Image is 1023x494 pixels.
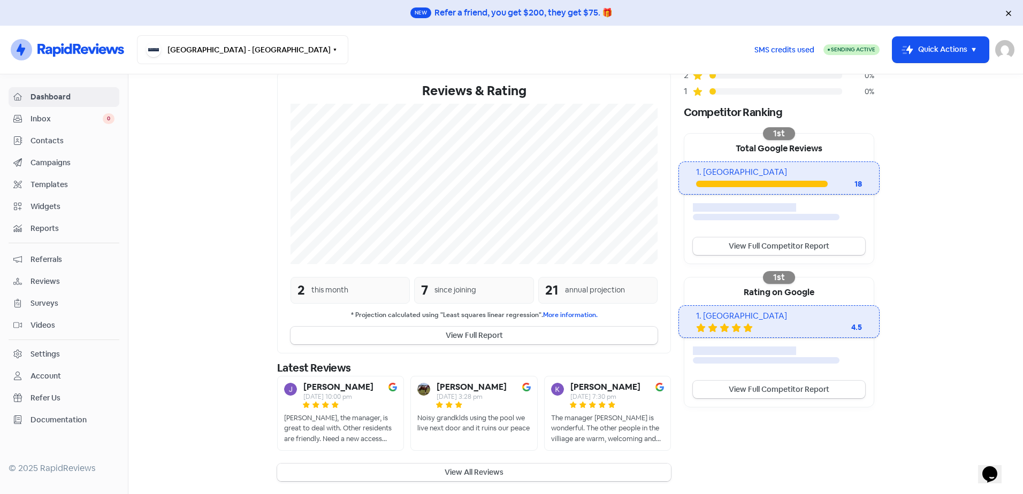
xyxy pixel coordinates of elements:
div: 18 [828,179,862,190]
div: © 2025 RapidReviews [9,462,119,475]
span: Widgets [30,201,114,212]
div: Settings [30,349,60,360]
a: Refer Us [9,388,119,408]
button: View All Reviews [277,464,671,481]
span: Documentation [30,414,114,426]
a: Inbox 0 [9,109,119,129]
div: annual projection [565,284,625,296]
div: Reviews & Rating [291,81,658,101]
a: SMS credits used [745,43,823,55]
a: Reports [9,219,119,238]
div: 0% [842,70,874,81]
a: View Full Competitor Report [693,237,865,255]
span: SMS credits used [754,44,814,56]
small: * Projection calculated using "Least squares linear regression". [291,310,658,320]
div: Total Google Reviews [684,134,874,161]
span: 0 [103,113,114,124]
a: Surveys [9,294,119,313]
img: Image [388,383,397,391]
button: View Full Report [291,327,658,344]
div: [DATE] 3:28 pm [437,393,507,400]
span: Refer Us [30,392,114,404]
span: Referrals [30,254,114,265]
div: 21 [545,281,559,300]
b: [PERSON_NAME] [437,383,507,391]
img: Image [522,383,531,391]
div: Competitor Ranking [684,104,874,120]
span: Contacts [30,135,114,146]
img: Avatar [284,383,297,396]
a: Templates [9,175,119,195]
div: Noisy grandklds using the pool we live next door and it ruins our peace [417,413,530,434]
div: Refer a friend, you get $200, they get $75. 🎁 [434,6,613,19]
a: Settings [9,344,119,364]
div: Latest Reviews [277,360,671,376]
span: Reviews [30,276,114,287]
a: Dashboard [9,87,119,107]
img: Avatar [417,383,430,396]
span: Inbox [30,113,103,125]
span: Dashboard [30,91,114,103]
b: [PERSON_NAME] [303,383,373,391]
a: Widgets [9,197,119,217]
span: Surveys [30,298,114,309]
img: User [995,40,1014,59]
div: [DATE] 10:00 pm [303,393,373,400]
div: The manager [PERSON_NAME] is wonderful. The other people in the villiage are warm, welcoming and ... [551,413,664,444]
span: Videos [30,320,114,331]
a: More information. [543,311,598,319]
div: Account [30,371,61,382]
a: Documentation [9,410,119,430]
div: this month [311,284,348,296]
span: New [410,7,431,18]
div: 1st [763,271,795,284]
a: Referrals [9,250,119,269]
a: Reviews [9,272,119,291]
a: Contacts [9,131,119,151]
div: [PERSON_NAME], the manager, is great to deal with. Other residents are friendly. Need a new acces... [284,413,397,444]
iframe: chat widget [978,451,1012,483]
div: 4.5 [819,322,862,333]
a: Campaigns [9,153,119,173]
div: 7 [421,281,428,300]
img: Image [655,383,664,391]
b: [PERSON_NAME] [570,383,640,391]
a: Sending Active [823,43,880,56]
span: Templates [30,179,114,190]
div: 2 [297,281,305,300]
a: Videos [9,315,119,335]
div: 2 [684,69,692,82]
div: since joining [434,284,476,296]
span: Sending Active [831,46,875,53]
span: Reports [30,223,114,234]
button: Quick Actions [892,37,989,63]
span: Campaigns [30,157,114,168]
div: 0% [842,86,874,97]
div: 1. [GEOGRAPHIC_DATA] [696,166,861,179]
div: 1 [684,85,692,98]
a: Account [9,366,119,386]
div: [DATE] 7:30 pm [570,393,640,400]
img: Avatar [551,383,564,396]
a: View Full Competitor Report [693,381,865,398]
button: [GEOGRAPHIC_DATA] - [GEOGRAPHIC_DATA] [137,35,348,64]
div: 1. [GEOGRAPHIC_DATA] [696,310,861,322]
div: 1st [763,127,795,140]
div: Rating on Google [684,277,874,305]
